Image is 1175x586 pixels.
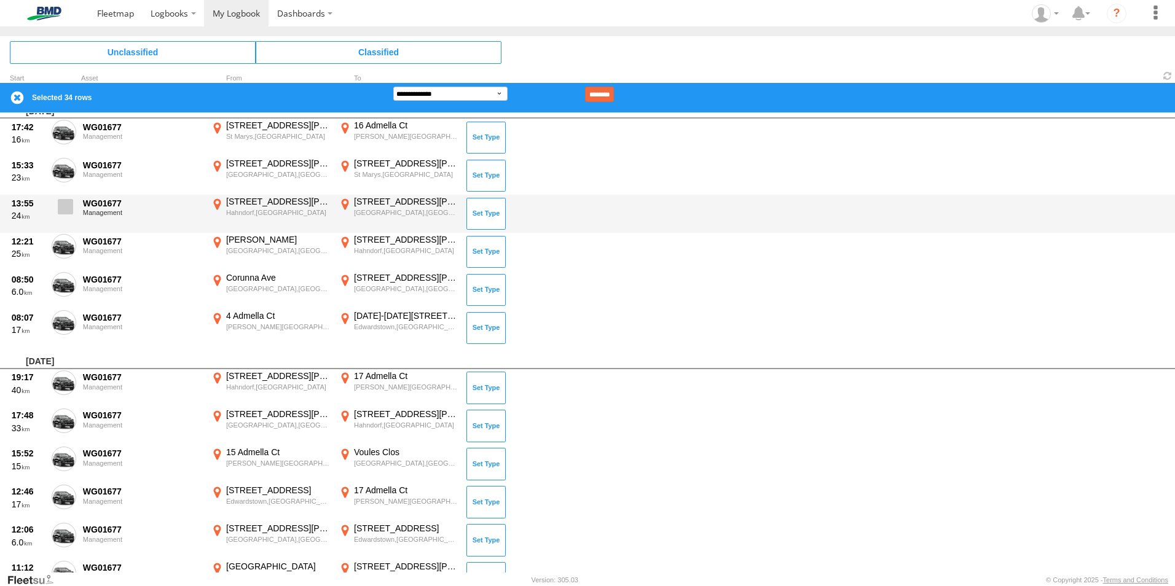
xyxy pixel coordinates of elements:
[337,196,460,232] label: Click to View Event Location
[83,122,202,133] div: WG01677
[209,485,332,520] label: Click to View Event Location
[83,198,202,209] div: WG01677
[12,312,45,323] div: 08:07
[1046,576,1168,584] div: © Copyright 2025 -
[226,497,330,506] div: Edwardstown,[GEOGRAPHIC_DATA]
[1028,4,1063,23] div: Chris Hannah
[83,459,202,467] div: Management
[354,322,458,331] div: Edwardstown,[GEOGRAPHIC_DATA]
[337,272,460,308] label: Click to View Event Location
[532,576,578,584] div: Version: 305.03
[12,423,45,434] div: 33
[466,524,506,556] button: Click to Set
[12,274,45,285] div: 08:50
[12,236,45,247] div: 12:21
[12,537,45,548] div: 6.0
[337,158,460,193] label: Click to View Event Location
[12,385,45,396] div: 40
[83,421,202,429] div: Management
[337,310,460,346] label: Click to View Event Location
[354,523,458,534] div: [STREET_ADDRESS]
[83,486,202,497] div: WG01677
[226,272,330,283] div: Corunna Ave
[354,535,458,544] div: Edwardstown,[GEOGRAPHIC_DATA]
[226,322,330,331] div: [PERSON_NAME][GEOGRAPHIC_DATA],[GEOGRAPHIC_DATA]
[12,524,45,535] div: 12:06
[83,285,202,292] div: Management
[354,310,458,321] div: [DATE]-[DATE][STREET_ADDRESS]
[466,122,506,154] button: Click to Set
[226,370,330,381] div: [STREET_ADDRESS][PERSON_NAME]
[226,447,330,458] div: 15 Admella Ct
[10,76,47,82] div: Click to Sort
[466,236,506,268] button: Click to Set
[354,246,458,255] div: Hahndorf,[GEOGRAPHIC_DATA]
[354,497,458,506] div: [PERSON_NAME][GEOGRAPHIC_DATA],[GEOGRAPHIC_DATA]
[12,324,45,335] div: 17
[10,41,256,63] span: Click to view Unclassified Trips
[83,536,202,543] div: Management
[83,133,202,140] div: Management
[209,370,332,406] label: Click to View Event Location
[466,160,506,192] button: Click to Set
[83,323,202,330] div: Management
[354,408,458,420] div: [STREET_ADDRESS][PERSON_NAME]
[466,312,506,344] button: Click to Set
[12,210,45,221] div: 24
[354,158,458,169] div: [STREET_ADDRESS][PERSON_NAME]
[226,485,330,496] div: [STREET_ADDRESS]
[354,170,458,179] div: St Marys,[GEOGRAPHIC_DATA]
[209,158,332,193] label: Click to View Event Location
[337,523,460,558] label: Click to View Event Location
[209,120,332,155] label: Click to View Event Location
[83,247,202,254] div: Management
[226,421,330,429] div: [GEOGRAPHIC_DATA],[GEOGRAPHIC_DATA]
[83,171,202,178] div: Management
[226,246,330,255] div: [GEOGRAPHIC_DATA],[GEOGRAPHIC_DATA]
[337,120,460,155] label: Click to View Event Location
[226,523,330,534] div: [STREET_ADDRESS][PERSON_NAME]
[354,447,458,458] div: Voules Clos
[226,310,330,321] div: 4 Admella Ct
[354,485,458,496] div: 17 Admella Ct
[83,312,202,323] div: WG01677
[83,524,202,535] div: WG01677
[354,459,458,467] div: [GEOGRAPHIC_DATA],[GEOGRAPHIC_DATA]
[226,170,330,179] div: [GEOGRAPHIC_DATA],[GEOGRAPHIC_DATA]
[337,408,460,444] label: Click to View Event Location
[12,160,45,171] div: 15:33
[466,410,506,442] button: Click to Set
[466,198,506,230] button: Click to Set
[83,209,202,216] div: Management
[226,132,330,141] div: St Marys,[GEOGRAPHIC_DATA]
[7,574,63,586] a: Visit our Website
[226,208,330,217] div: Hahndorf,[GEOGRAPHIC_DATA]
[83,372,202,383] div: WG01677
[209,76,332,82] div: From
[466,448,506,480] button: Click to Set
[354,132,458,141] div: [PERSON_NAME][GEOGRAPHIC_DATA],[GEOGRAPHIC_DATA]
[12,248,45,259] div: 25
[83,498,202,505] div: Management
[466,486,506,518] button: Click to Set
[354,272,458,283] div: [STREET_ADDRESS][PERSON_NAME]
[209,523,332,558] label: Click to View Event Location
[226,561,330,572] div: [GEOGRAPHIC_DATA]
[83,236,202,247] div: WG01677
[83,410,202,421] div: WG01677
[209,272,332,308] label: Click to View Event Location
[466,372,506,404] button: Click to Set
[337,485,460,520] label: Click to View Event Location
[10,90,25,105] label: Clear Selection
[83,448,202,459] div: WG01677
[226,158,330,169] div: [STREET_ADDRESS][PERSON_NAME]
[256,41,501,63] span: Click to view Classified Trips
[1103,576,1168,584] a: Terms and Conditions
[12,172,45,183] div: 23
[337,447,460,482] label: Click to View Event Location
[354,421,458,429] div: Hahndorf,[GEOGRAPHIC_DATA]
[209,447,332,482] label: Click to View Event Location
[226,284,330,293] div: [GEOGRAPHIC_DATA],[GEOGRAPHIC_DATA]
[12,122,45,133] div: 17:42
[354,383,458,391] div: [PERSON_NAME][GEOGRAPHIC_DATA],[GEOGRAPHIC_DATA]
